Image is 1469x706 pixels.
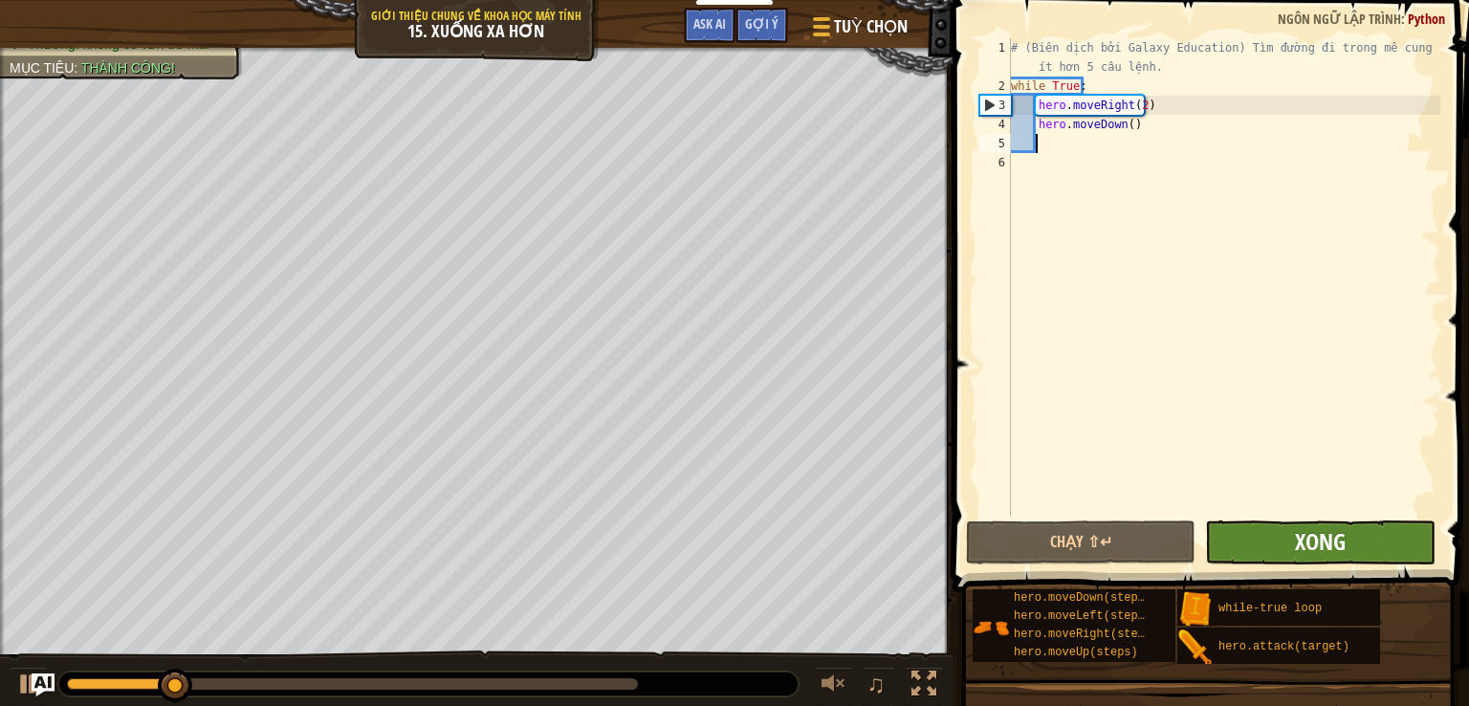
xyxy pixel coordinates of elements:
[1278,10,1401,28] span: Ngôn ngữ lập trình
[979,115,1011,134] div: 4
[74,60,81,76] span: :
[1218,602,1322,615] span: while-true loop
[1177,591,1214,628] img: portrait.png
[1177,629,1214,666] img: portrait.png
[745,14,778,33] span: Gợi ý
[1205,520,1435,564] button: Xong
[973,609,1009,646] img: portrait.png
[966,520,1195,564] button: Chạy ⇧↵
[81,60,175,76] span: Thành công!
[1295,526,1346,557] span: Xong
[979,134,1011,153] div: 5
[815,667,853,706] button: Tùy chỉnh âm lượng
[1014,628,1158,641] span: hero.moveRight(steps)
[32,673,55,696] button: Ask AI
[1014,646,1138,659] span: hero.moveUp(steps)
[866,670,886,698] span: ♫
[1014,609,1151,623] span: hero.moveLeft(steps)
[979,77,1011,96] div: 2
[693,14,726,33] span: Ask AI
[834,14,908,39] span: Tuỳ chọn
[905,667,943,706] button: Bật tắt chế độ toàn màn hình
[798,8,919,53] button: Tuỳ chọn
[980,96,1011,115] div: 3
[1218,640,1349,653] span: hero.attack(target)
[979,38,1011,77] div: 1
[1401,10,1408,28] span: :
[684,8,735,43] button: Ask AI
[1014,591,1151,605] span: hero.moveDown(steps)
[10,60,74,76] span: Mục tiêu
[979,153,1011,172] div: 6
[10,667,48,706] button: Ctrl + P: Play
[863,667,895,706] button: ♫
[1408,10,1445,28] span: Python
